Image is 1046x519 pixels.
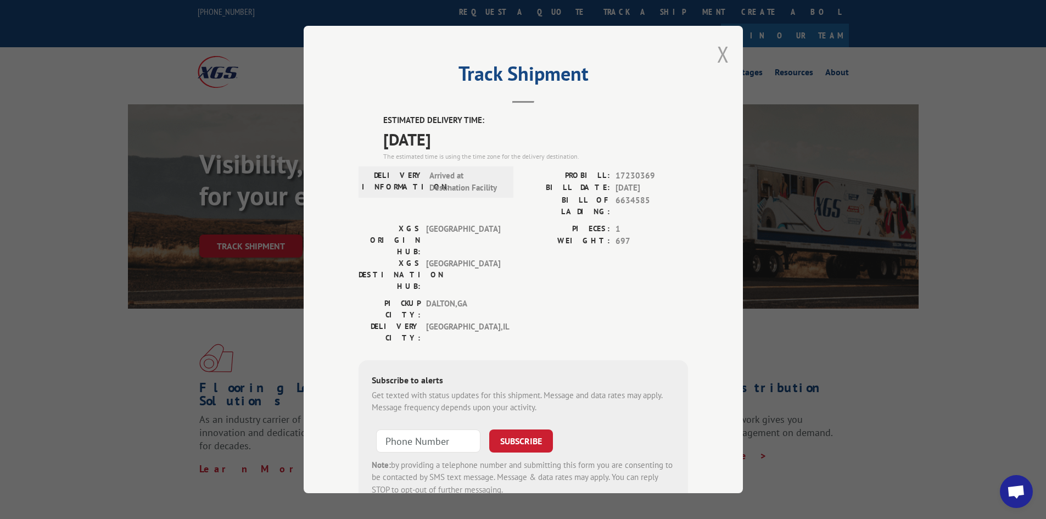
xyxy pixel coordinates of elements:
h2: Track Shipment [359,66,688,87]
button: SUBSCRIBE [489,429,553,453]
span: 6634585 [616,194,688,217]
div: Subscribe to alerts [372,373,675,389]
label: DELIVERY INFORMATION: [362,170,424,194]
strong: Note: [372,460,391,470]
div: Open chat [1000,475,1033,508]
div: by providing a telephone number and submitting this form you are consenting to be contacted by SM... [372,459,675,496]
span: 697 [616,235,688,248]
label: ESTIMATED DELIVERY TIME: [383,114,688,127]
label: XGS DESTINATION HUB: [359,258,421,292]
span: 17230369 [616,170,688,182]
label: BILL DATE: [523,182,610,194]
span: DALTON , GA [426,298,500,321]
span: [GEOGRAPHIC_DATA] [426,258,500,292]
span: [DATE] [616,182,688,194]
div: Get texted with status updates for this shipment. Message and data rates may apply. Message frequ... [372,389,675,414]
label: BILL OF LADING: [523,194,610,217]
span: 1 [616,223,688,236]
span: [GEOGRAPHIC_DATA] , IL [426,321,500,344]
label: XGS ORIGIN HUB: [359,223,421,258]
label: PICKUP CITY: [359,298,421,321]
div: The estimated time is using the time zone for the delivery destination. [383,152,688,161]
span: Arrived at Destination Facility [429,170,504,194]
span: [GEOGRAPHIC_DATA] [426,223,500,258]
label: PIECES: [523,223,610,236]
label: PROBILL: [523,170,610,182]
label: DELIVERY CITY: [359,321,421,344]
input: Phone Number [376,429,480,453]
label: WEIGHT: [523,235,610,248]
button: Close modal [717,40,729,69]
span: [DATE] [383,127,688,152]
